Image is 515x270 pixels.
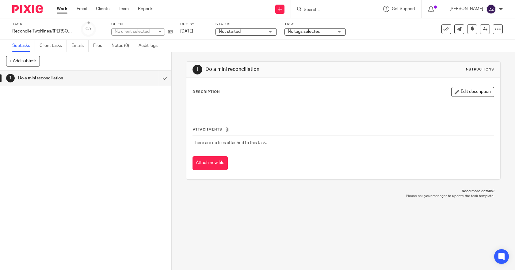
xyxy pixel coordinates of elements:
span: Get Support [392,7,415,11]
button: Attach new file [193,156,228,170]
a: Email [77,6,87,12]
div: Reconcile TwoNines/[PERSON_NAME] - [DATE] [12,28,74,34]
input: Search [303,7,358,13]
div: Reconcile TwoNines/Dukes - Tuesday [12,28,74,34]
a: Files [93,40,107,52]
h1: Do a mini reconciliation [18,74,108,83]
a: Reports [138,6,153,12]
img: svg%3E [486,4,496,14]
div: 1 [193,65,202,74]
p: Description [193,89,220,94]
a: Emails [71,40,89,52]
label: Client [111,22,173,27]
div: No client selected [115,29,154,35]
label: Status [216,22,277,27]
label: Tags [284,22,346,27]
span: Attachments [193,128,222,131]
a: Clients [96,6,109,12]
p: Please ask your manager to update the task template. [192,194,495,199]
a: Work [57,6,67,12]
span: Not started [219,29,241,34]
h1: Do a mini reconciliation [205,66,356,73]
span: [DATE] [180,29,193,33]
label: Due by [180,22,208,27]
span: No tags selected [288,29,320,34]
div: 1 [6,74,15,82]
a: Notes (0) [112,40,134,52]
div: 0 [86,25,92,32]
a: Client tasks [40,40,67,52]
span: There are no files attached to this task. [193,141,267,145]
img: Pixie [12,5,43,13]
p: [PERSON_NAME] [449,6,483,12]
a: Team [119,6,129,12]
button: Edit description [451,87,494,97]
button: + Add subtask [6,56,40,66]
label: Task [12,22,74,27]
p: Need more details? [192,189,495,194]
a: Audit logs [139,40,162,52]
small: /1 [88,28,92,31]
div: Instructions [465,67,494,72]
a: Subtasks [12,40,35,52]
